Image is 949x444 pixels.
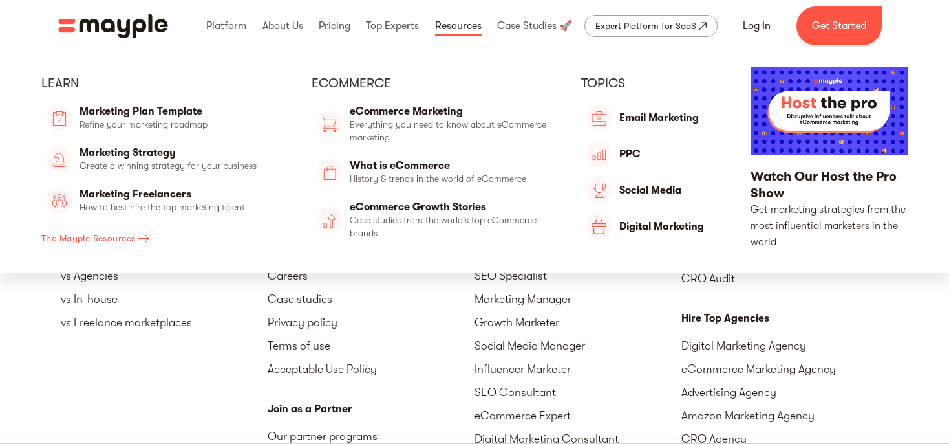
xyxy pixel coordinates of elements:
iframe: Chat Widget [884,382,949,444]
a: vs Agencies [61,264,268,287]
a: Advertising Agency [681,381,888,404]
img: Mayple Youtube Channel [751,67,908,155]
p: Get marketing strategies from the most influential marketers in the world [751,202,908,250]
a: Get Started [796,6,882,45]
a: Case studies [268,287,474,311]
a: eCommerce Marketing Agency [681,357,888,381]
div: About Us [259,5,306,47]
div: Resources [432,5,485,47]
a: Amazon Marketing Agency [681,404,888,427]
div: The Mayple Resources [41,230,135,246]
a: CRO Audit [681,267,888,290]
a: home [58,14,168,38]
a: Terms of use [268,334,474,357]
a: Acceptable Use Policy [268,357,474,381]
a: vs Freelance marketplaces [61,311,268,334]
div: Learn [41,75,292,92]
a: Social Media Manager [474,334,681,357]
div: Platform [203,5,250,47]
a: Influencer Marketer [474,357,681,381]
div: Topics [581,75,732,92]
a: Privacy policy [268,311,474,334]
a: Growth Marketer [474,311,681,334]
a: Digital Marketing Agency [681,334,888,357]
a: Careers [268,264,474,287]
div: Join as a Partner [268,401,474,417]
div: Ecommerce [312,75,562,92]
div: Hire Top Agencies [681,311,888,326]
a: vs In-house [61,287,268,311]
div: Expert Platform for SaaS [595,18,696,34]
a: SEO Consultant [474,381,681,404]
a: Log In [727,10,786,41]
a: eCommerce Expert [474,404,681,427]
a: Expert Platform for SaaS [584,15,718,37]
div: Pricing [315,5,354,47]
a: Watch Our Host the Pro ShowGet marketing strategies from the most influential marketers in the world [751,67,908,252]
a: Marketing Manager [474,287,681,311]
a: The Mayple Resources [41,227,292,250]
a: SEO Specialist [474,264,681,287]
div: Top Experts [363,5,422,47]
img: Mayple logo [58,14,168,38]
div: Watch Our Host the Pro Show [751,168,908,202]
